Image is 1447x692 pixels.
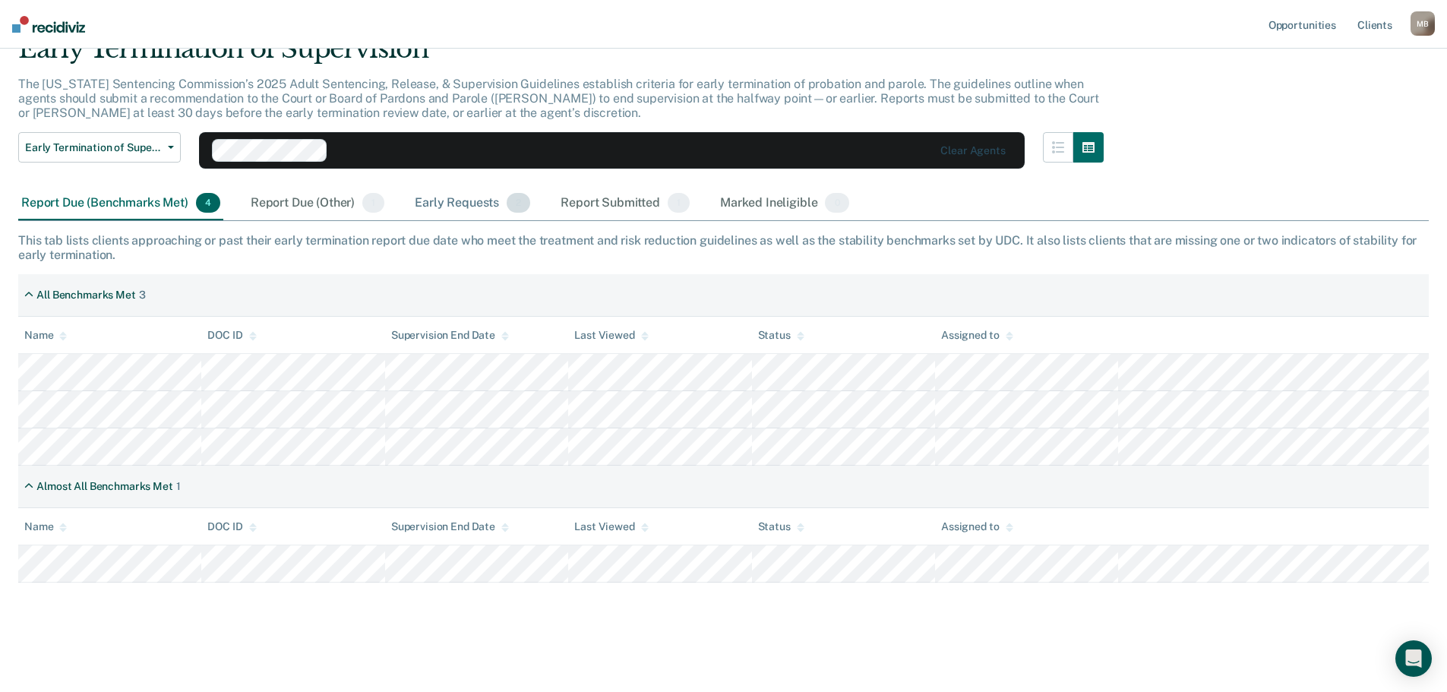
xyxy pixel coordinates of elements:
div: Supervision End Date [391,520,509,533]
span: Early Termination of Supervision [25,141,162,154]
button: Early Termination of Supervision [18,132,181,163]
div: Last Viewed [574,520,648,533]
span: 0 [825,193,848,213]
div: All Benchmarks Met [36,289,135,302]
button: MB [1411,11,1435,36]
div: Open Intercom Messenger [1395,640,1432,677]
span: 2 [507,193,530,213]
div: Almost All Benchmarks Met [36,480,173,493]
div: Assigned to [941,329,1013,342]
div: Supervision End Date [391,329,509,342]
div: Name [24,520,67,533]
div: Marked Ineligible0 [717,187,852,220]
div: Early Requests2 [412,187,533,220]
div: Status [758,520,804,533]
div: Assigned to [941,520,1013,533]
img: Recidiviz [12,16,85,33]
div: All Benchmarks Met3 [18,283,152,308]
div: Last Viewed [574,329,648,342]
div: Clear agents [940,144,1005,157]
div: Report Due (Other)1 [248,187,387,220]
div: Report Due (Benchmarks Met)4 [18,187,223,220]
div: This tab lists clients approaching or past their early termination report due date who meet the t... [18,233,1429,262]
div: Report Submitted1 [558,187,693,220]
div: 1 [176,480,181,493]
div: DOC ID [207,329,256,342]
div: Name [24,329,67,342]
span: 1 [362,193,384,213]
div: Status [758,329,804,342]
span: 1 [668,193,690,213]
p: The [US_STATE] Sentencing Commission’s 2025 Adult Sentencing, Release, & Supervision Guidelines e... [18,77,1099,120]
span: 4 [196,193,220,213]
div: Early Termination of Supervision [18,33,1104,77]
div: Almost All Benchmarks Met1 [18,474,187,499]
div: 3 [139,289,146,302]
div: M B [1411,11,1435,36]
div: DOC ID [207,520,256,533]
